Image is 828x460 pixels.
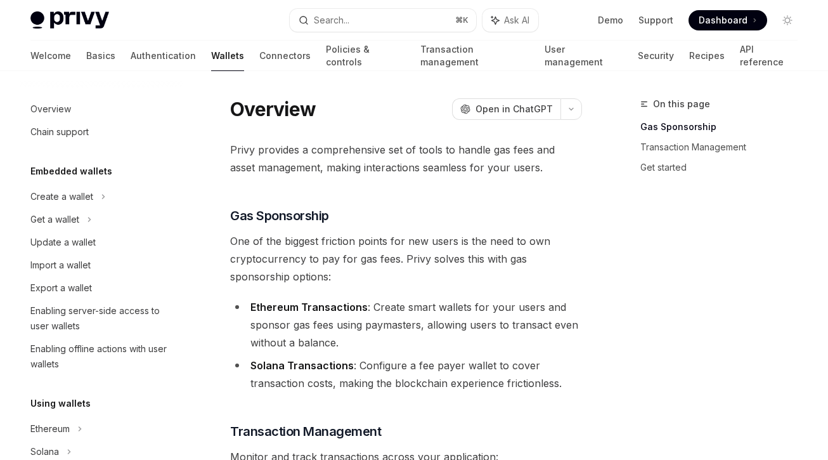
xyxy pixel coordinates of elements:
span: Open in ChatGPT [475,103,553,115]
a: Update a wallet [20,231,183,254]
div: Search... [314,13,349,28]
a: Basics [86,41,115,71]
h5: Embedded wallets [30,164,112,179]
div: Export a wallet [30,280,92,296]
a: Enabling offline actions with user wallets [20,338,183,376]
h5: Using wallets [30,396,91,411]
div: Enabling server-side access to user wallets [30,303,175,334]
div: Update a wallet [30,235,96,250]
span: One of the biggest friction points for new users is the need to own cryptocurrency to pay for gas... [230,232,582,286]
a: User management [545,41,623,71]
button: Toggle dark mode [777,10,798,30]
a: Transaction Management [640,137,808,157]
h1: Overview [230,98,316,121]
a: Policies & controls [326,41,405,71]
span: Gas Sponsorship [230,207,329,225]
span: Ask AI [504,14,529,27]
a: Get started [640,157,808,178]
a: Enabling server-side access to user wallets [20,299,183,338]
strong: Solana Transactions [250,359,354,372]
a: Connectors [259,41,311,71]
span: On this page [653,96,710,112]
img: light logo [30,11,109,29]
span: Transaction Management [230,423,381,440]
a: Demo [598,14,623,27]
a: Gas Sponsorship [640,117,808,137]
div: Overview [30,102,71,117]
a: Dashboard [689,10,767,30]
div: Get a wallet [30,212,79,227]
a: Import a wallet [20,254,183,277]
div: Enabling offline actions with user wallets [30,341,175,372]
button: Ask AI [482,9,538,32]
a: Welcome [30,41,71,71]
div: Solana [30,444,59,459]
div: Ethereum [30,421,70,437]
a: Security [638,41,674,71]
span: Dashboard [699,14,747,27]
a: Recipes [689,41,725,71]
li: : Configure a fee payer wallet to cover transaction costs, making the blockchain experience frict... [230,357,582,392]
a: API reference [740,41,798,71]
div: Import a wallet [30,258,91,273]
div: Chain support [30,124,89,140]
button: Search...⌘K [290,9,477,32]
div: Create a wallet [30,189,93,204]
span: Privy provides a comprehensive set of tools to handle gas fees and asset management, making inter... [230,141,582,176]
a: Authentication [131,41,196,71]
strong: Ethereum Transactions [250,301,368,313]
a: Wallets [211,41,244,71]
li: : Create smart wallets for your users and sponsor gas fees using paymasters, allowing users to tr... [230,298,582,352]
a: Overview [20,98,183,121]
a: Export a wallet [20,277,183,299]
button: Open in ChatGPT [452,98,560,120]
span: ⌘ K [455,15,469,25]
a: Transaction management [420,41,530,71]
a: Support [638,14,673,27]
a: Chain support [20,121,183,143]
